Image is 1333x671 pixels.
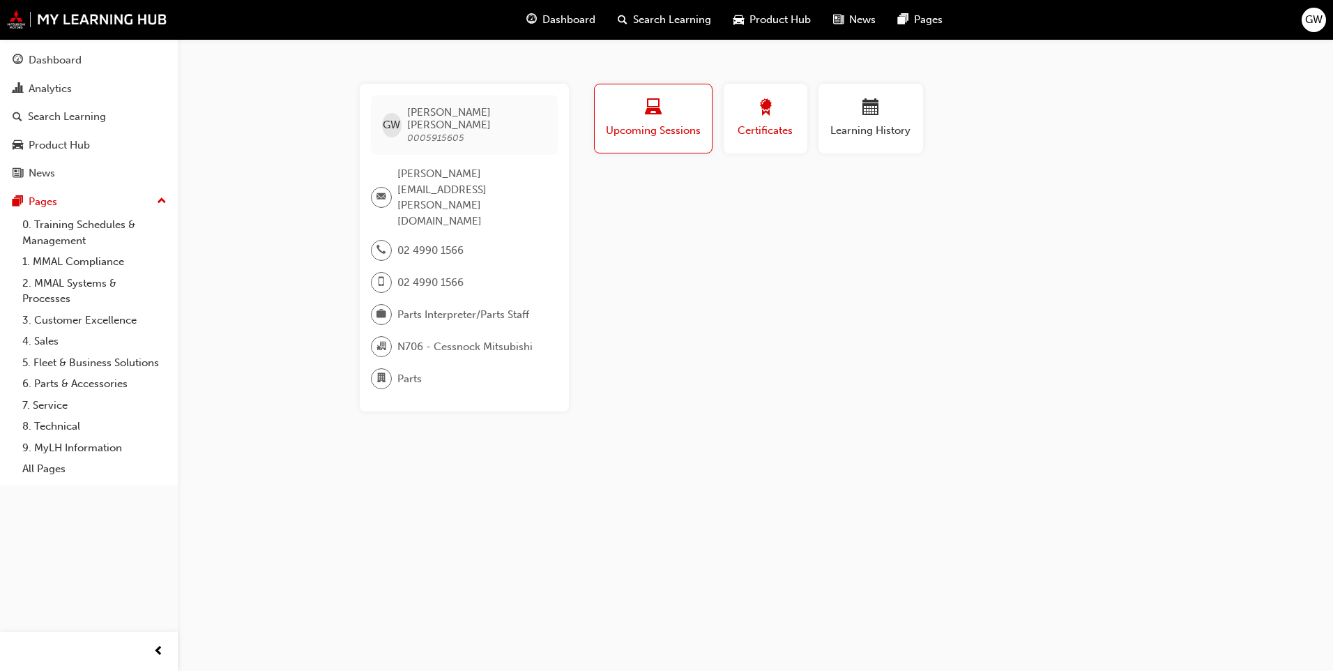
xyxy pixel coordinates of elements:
[29,52,82,68] div: Dashboard
[397,166,547,229] span: [PERSON_NAME][EMAIL_ADDRESS][PERSON_NAME][DOMAIN_NAME]
[17,373,172,395] a: 6. Parts & Accessories
[13,140,23,152] span: car-icon
[13,111,22,123] span: search-icon
[376,241,386,259] span: phone-icon
[17,214,172,251] a: 0. Training Schedules & Management
[157,193,167,211] span: up-icon
[7,10,167,29] img: mmal
[6,189,172,215] button: Pages
[734,123,797,139] span: Certificates
[6,45,172,189] button: DashboardAnalyticsSearch LearningProduct HubNews
[898,11,908,29] span: pages-icon
[914,12,943,28] span: Pages
[13,83,23,96] span: chart-icon
[383,117,400,133] span: GW
[397,275,464,291] span: 02 4990 1566
[407,106,546,131] span: [PERSON_NAME] [PERSON_NAME]
[29,81,72,97] div: Analytics
[542,12,595,28] span: Dashboard
[526,11,537,29] span: guage-icon
[722,6,822,34] a: car-iconProduct Hub
[829,123,913,139] span: Learning History
[515,6,607,34] a: guage-iconDashboard
[17,458,172,480] a: All Pages
[153,643,164,661] span: prev-icon
[605,123,701,139] span: Upcoming Sessions
[862,99,879,118] span: calendar-icon
[757,99,774,118] span: award-icon
[17,352,172,374] a: 5. Fleet & Business Solutions
[749,12,811,28] span: Product Hub
[594,84,713,153] button: Upcoming Sessions
[376,273,386,292] span: mobile-icon
[29,165,55,181] div: News
[376,370,386,388] span: department-icon
[29,137,90,153] div: Product Hub
[833,11,844,29] span: news-icon
[733,11,744,29] span: car-icon
[397,339,533,355] span: N706 - Cessnock Mitsubishi
[6,76,172,102] a: Analytics
[887,6,954,34] a: pages-iconPages
[607,6,722,34] a: search-iconSearch Learning
[397,243,464,259] span: 02 4990 1566
[6,133,172,158] a: Product Hub
[407,132,464,144] span: 0005915605
[6,104,172,130] a: Search Learning
[6,160,172,186] a: News
[849,12,876,28] span: News
[1305,12,1323,28] span: GW
[17,310,172,331] a: 3. Customer Excellence
[13,167,23,180] span: news-icon
[633,12,711,28] span: Search Learning
[17,416,172,437] a: 8. Technical
[29,194,57,210] div: Pages
[13,196,23,209] span: pages-icon
[28,109,106,125] div: Search Learning
[645,99,662,118] span: laptop-icon
[376,188,386,206] span: email-icon
[376,338,386,356] span: organisation-icon
[818,84,923,153] button: Learning History
[822,6,887,34] a: news-iconNews
[17,437,172,459] a: 9. MyLH Information
[6,47,172,73] a: Dashboard
[618,11,627,29] span: search-icon
[17,395,172,416] a: 7. Service
[17,331,172,352] a: 4. Sales
[376,306,386,324] span: briefcase-icon
[397,307,529,323] span: Parts Interpreter/Parts Staff
[17,273,172,310] a: 2. MMAL Systems & Processes
[17,251,172,273] a: 1. MMAL Compliance
[397,371,422,387] span: Parts
[13,54,23,67] span: guage-icon
[724,84,807,153] button: Certificates
[1302,8,1326,32] button: GW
